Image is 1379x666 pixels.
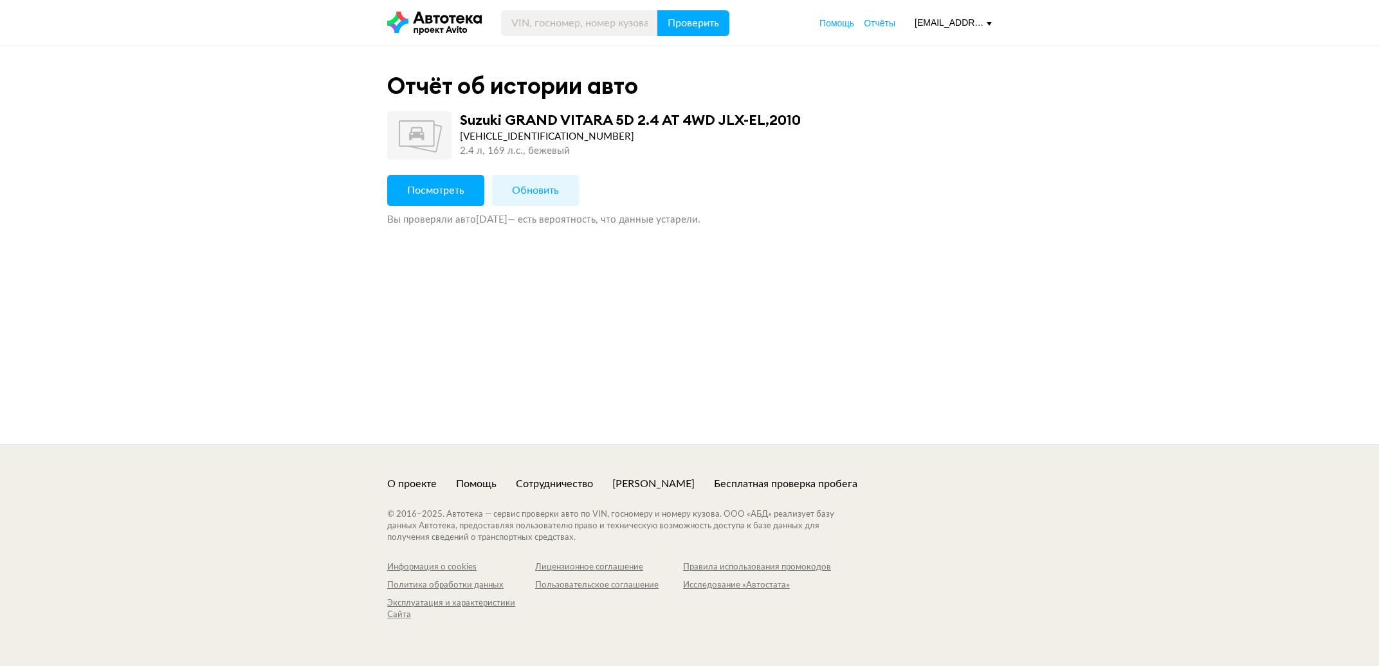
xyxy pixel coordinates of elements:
[460,144,801,158] div: 2.4 л, 169 л.c., бежевый
[535,580,683,591] a: Пользовательское соглашение
[612,477,695,491] a: [PERSON_NAME]
[387,580,535,591] a: Политика обработки данных
[516,477,593,491] a: Сотрудничество
[714,477,857,491] a: Бесплатная проверка пробега
[387,72,638,100] div: Отчёт об истории авто
[387,598,535,621] a: Эксплуатация и характеристики Сайта
[387,562,535,573] a: Информация о cookies
[501,10,658,36] input: VIN, госномер, номер кузова
[407,185,464,196] span: Посмотреть
[819,17,854,30] a: Помощь
[387,175,484,206] button: Посмотреть
[460,130,801,144] div: [VEHICLE_IDENTIFICATION_NUMBER]
[456,477,497,491] a: Помощь
[915,17,992,29] div: [EMAIL_ADDRESS][DOMAIN_NAME]
[683,562,831,573] a: Правила использования промокодов
[492,175,579,206] button: Обновить
[387,509,860,544] div: © 2016– 2025 . Автотека — сервис проверки авто по VIN, госномеру и номеру кузова. ООО «АБД» реали...
[657,10,729,36] button: Проверить
[512,185,559,196] span: Обновить
[819,18,854,28] span: Помощь
[387,477,437,491] a: О проекте
[668,18,719,28] span: Проверить
[535,562,683,573] a: Лицензионное соглашение
[864,18,895,28] span: Отчёты
[387,214,992,227] div: Вы проверяли авто [DATE] — есть вероятность, что данные устарели.
[460,111,801,128] div: Suzuki GRAND VITARA 5D 2.4 AT 4WD JLX-EL , 2010
[864,17,895,30] a: Отчёты
[683,580,831,591] a: Исследование «Автостата»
